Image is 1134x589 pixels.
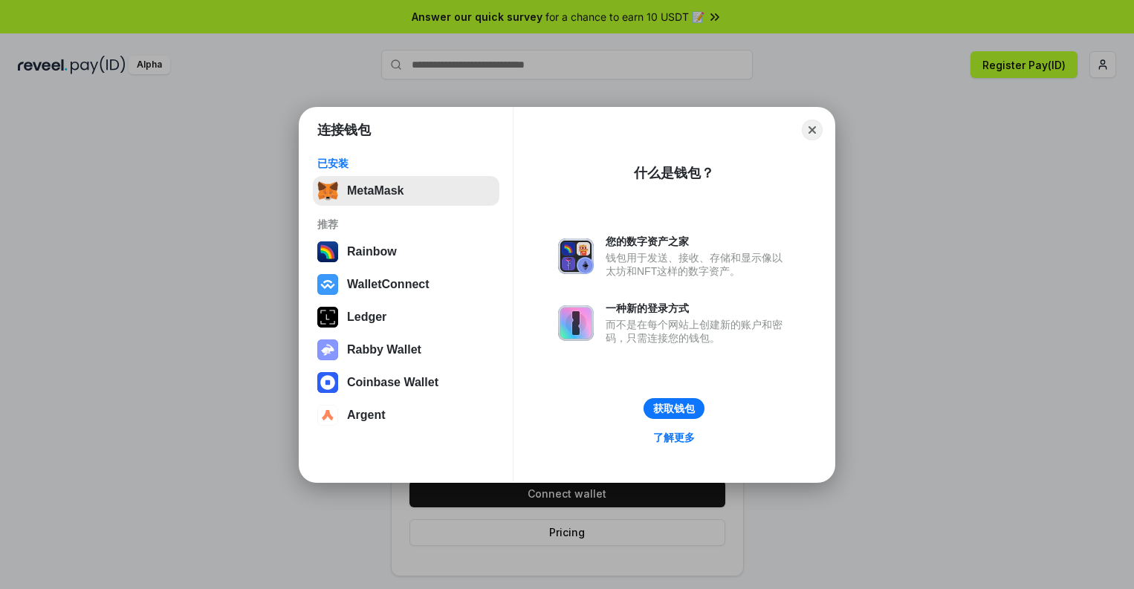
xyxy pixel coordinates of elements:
button: Rainbow [313,237,499,267]
div: Ledger [347,310,386,324]
div: 钱包用于发送、接收、存储和显示像以太坊和NFT这样的数字资产。 [606,251,790,278]
div: 推荐 [317,218,495,231]
img: svg+xml,%3Csvg%20xmlns%3D%22http%3A%2F%2Fwww.w3.org%2F2000%2Fsvg%22%20fill%3D%22none%22%20viewBox... [317,339,338,360]
img: svg+xml,%3Csvg%20xmlns%3D%22http%3A%2F%2Fwww.w3.org%2F2000%2Fsvg%22%20fill%3D%22none%22%20viewBox... [558,238,594,274]
img: svg+xml,%3Csvg%20width%3D%22120%22%20height%3D%22120%22%20viewBox%3D%220%200%20120%20120%22%20fil... [317,241,338,262]
div: 一种新的登录方式 [606,302,790,315]
div: Coinbase Wallet [347,376,438,389]
div: 而不是在每个网站上创建新的账户和密码，只需连接您的钱包。 [606,318,790,345]
a: 了解更多 [644,428,704,447]
button: MetaMask [313,176,499,206]
img: svg+xml,%3Csvg%20fill%3D%22none%22%20height%3D%2233%22%20viewBox%3D%220%200%2035%2033%22%20width%... [317,180,338,201]
img: svg+xml,%3Csvg%20xmlns%3D%22http%3A%2F%2Fwww.w3.org%2F2000%2Fsvg%22%20width%3D%2228%22%20height%3... [317,307,338,328]
button: Rabby Wallet [313,335,499,365]
img: svg+xml,%3Csvg%20width%3D%2228%22%20height%3D%2228%22%20viewBox%3D%220%200%2028%2028%22%20fill%3D... [317,372,338,393]
img: svg+xml,%3Csvg%20width%3D%2228%22%20height%3D%2228%22%20viewBox%3D%220%200%2028%2028%22%20fill%3D... [317,405,338,426]
div: Rabby Wallet [347,343,421,357]
div: Argent [347,409,386,422]
button: WalletConnect [313,270,499,299]
img: svg+xml,%3Csvg%20width%3D%2228%22%20height%3D%2228%22%20viewBox%3D%220%200%2028%2028%22%20fill%3D... [317,274,338,295]
div: 获取钱包 [653,402,695,415]
button: Ledger [313,302,499,332]
div: 什么是钱包？ [634,164,714,182]
div: MetaMask [347,184,404,198]
button: Argent [313,400,499,430]
h1: 连接钱包 [317,121,371,139]
div: 已安装 [317,157,495,170]
div: 您的数字资产之家 [606,235,790,248]
div: Rainbow [347,245,397,258]
button: Close [802,120,823,140]
div: WalletConnect [347,278,430,291]
button: Coinbase Wallet [313,368,499,397]
button: 获取钱包 [644,398,704,419]
div: 了解更多 [653,431,695,444]
img: svg+xml,%3Csvg%20xmlns%3D%22http%3A%2F%2Fwww.w3.org%2F2000%2Fsvg%22%20fill%3D%22none%22%20viewBox... [558,305,594,341]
